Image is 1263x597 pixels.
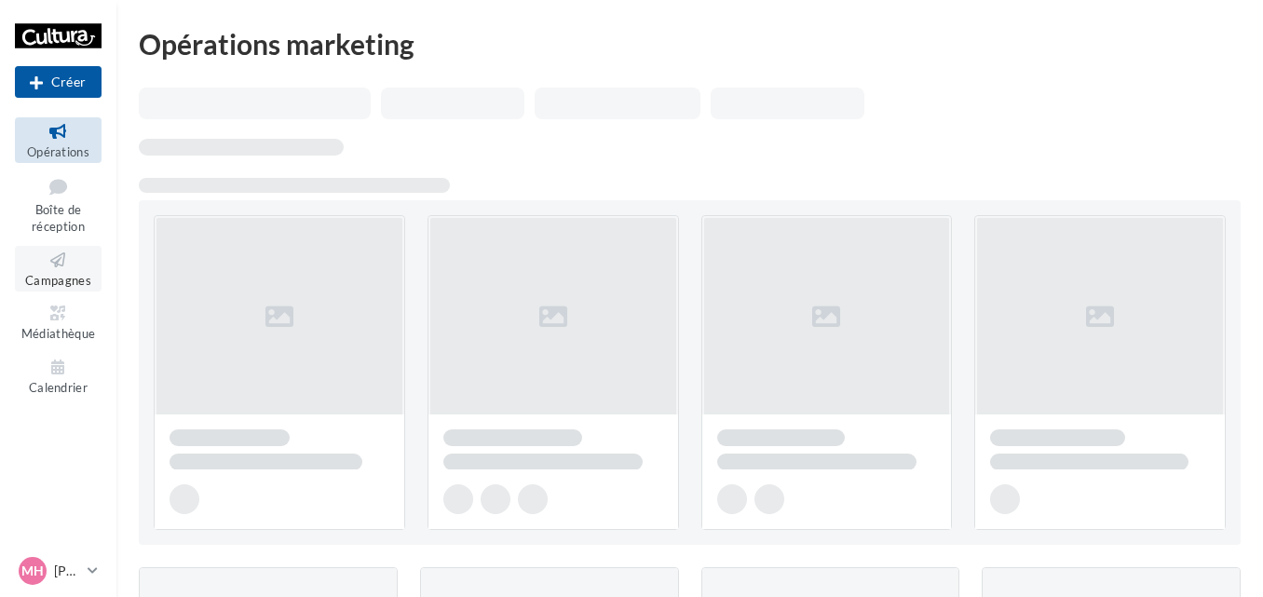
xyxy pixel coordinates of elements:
a: Calendrier [15,353,102,399]
span: MH [21,562,44,580]
a: Campagnes [15,246,102,292]
span: Opérations [27,144,89,159]
div: Opérations marketing [139,30,1241,58]
p: [PERSON_NAME] [54,562,80,580]
a: Médiathèque [15,299,102,345]
a: Boîte de réception [15,170,102,238]
div: Nouvelle campagne [15,66,102,98]
span: Campagnes [25,273,91,288]
a: Opérations [15,117,102,163]
span: Calendrier [29,380,88,395]
span: Médiathèque [21,326,96,341]
a: MH [PERSON_NAME] [15,553,102,589]
span: Boîte de réception [32,202,85,235]
button: Créer [15,66,102,98]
